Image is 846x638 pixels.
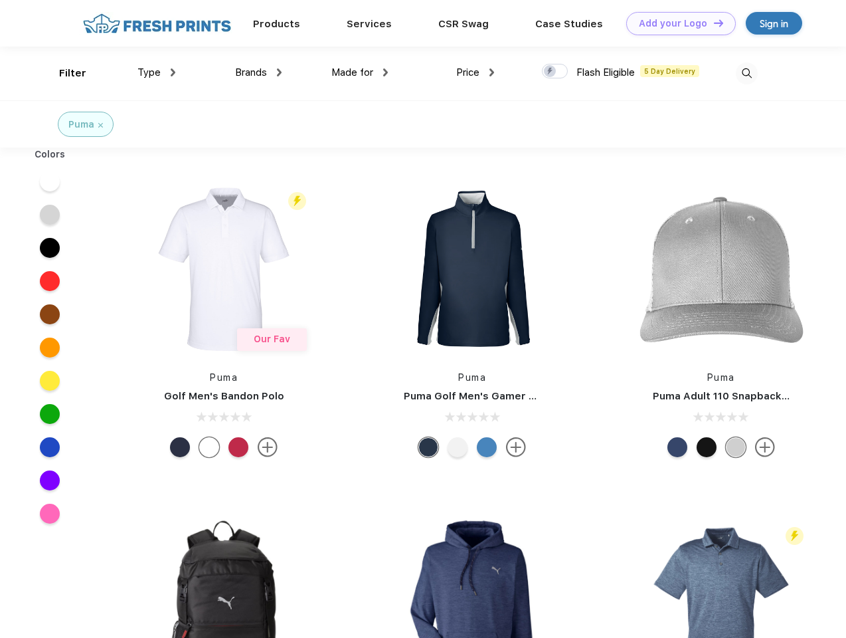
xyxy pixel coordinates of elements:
div: Bright White [448,437,467,457]
span: Price [456,66,479,78]
a: Products [253,18,300,30]
img: DT [714,19,723,27]
img: dropdown.png [489,68,494,76]
img: func=resize&h=266 [633,181,809,358]
span: Our Fav [254,334,290,344]
img: fo%20logo%202.webp [79,12,235,35]
a: Golf Men's Bandon Polo [164,390,284,402]
a: CSR Swag [438,18,489,30]
img: func=resize&h=266 [384,181,560,358]
img: dropdown.png [171,68,175,76]
img: dropdown.png [277,68,282,76]
img: filter_cancel.svg [98,123,103,128]
div: Pma Blk with Pma Blk [697,437,717,457]
a: Puma [458,372,486,383]
div: Bright White [199,437,219,457]
img: dropdown.png [383,68,388,76]
div: Ski Patrol [228,437,248,457]
div: Peacoat with Qut Shd [667,437,687,457]
div: Sign in [760,16,788,31]
div: Filter [59,66,86,81]
a: Services [347,18,392,30]
img: func=resize&h=266 [135,181,312,358]
div: Navy Blazer [418,437,438,457]
img: more.svg [506,437,526,457]
img: desktop_search.svg [736,62,758,84]
div: Puma [68,118,94,132]
img: flash_active_toggle.svg [288,192,306,210]
span: 5 Day Delivery [640,65,699,77]
span: Type [137,66,161,78]
a: Puma Golf Men's Gamer Golf Quarter-Zip [404,390,614,402]
div: Navy Blazer [170,437,190,457]
a: Sign in [746,12,802,35]
img: more.svg [755,437,775,457]
div: Colors [25,148,76,161]
div: Bright Cobalt [477,437,497,457]
span: Flash Eligible [576,66,635,78]
img: flash_active_toggle.svg [786,527,804,545]
span: Made for [331,66,373,78]
a: Puma [210,372,238,383]
img: more.svg [258,437,278,457]
span: Brands [235,66,267,78]
a: Puma [707,372,735,383]
div: Quarry Brt Whit [726,437,746,457]
div: Add your Logo [639,18,707,29]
